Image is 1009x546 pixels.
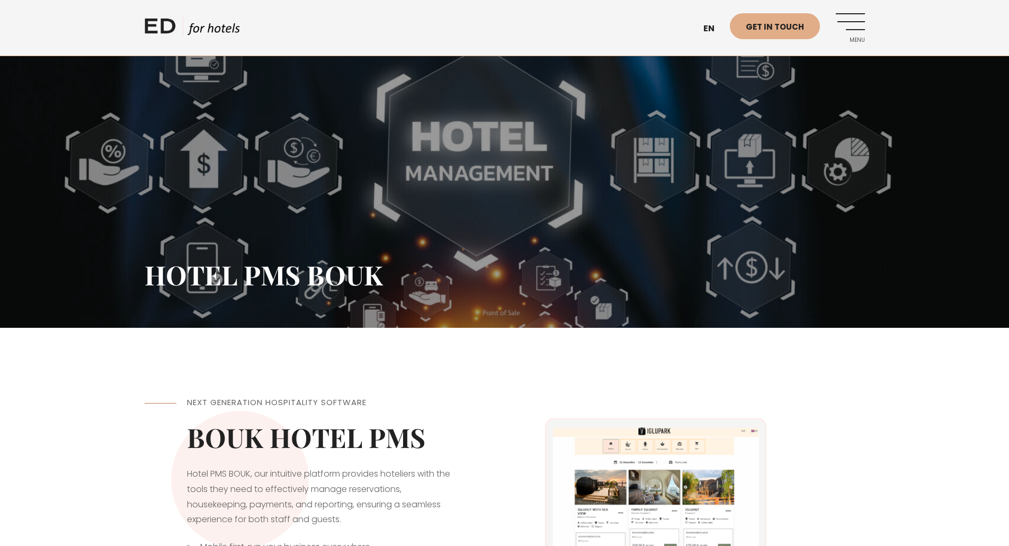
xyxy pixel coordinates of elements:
[698,16,730,42] a: en
[836,13,865,42] a: Menu
[730,13,820,39] a: Get in touch
[836,37,865,43] span: Menu
[145,16,240,42] a: ED HOTELS
[187,397,367,408] span: Next Generation Hospitality Software
[187,467,462,527] p: Hotel PMS BOUK, our intuitive platform provides hoteliers with the tools they need to effectively...
[145,257,383,292] span: HOTEL PMS BOUK
[187,422,462,453] h2: BOUK HOTEL PMS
